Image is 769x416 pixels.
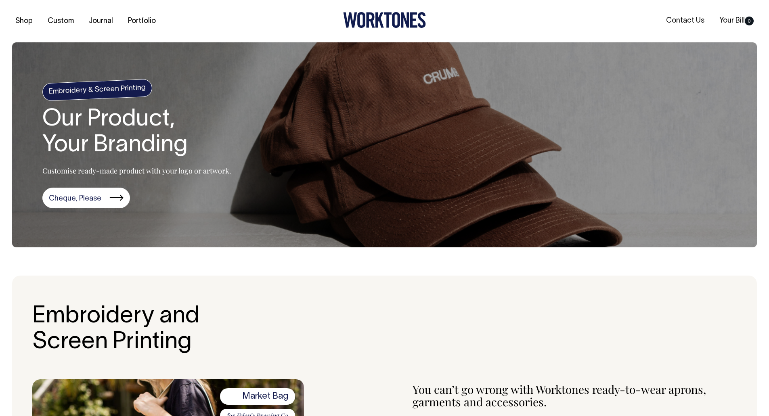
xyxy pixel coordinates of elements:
[42,188,130,209] a: Cheque, Please
[716,14,757,27] a: Your Bill0
[32,304,264,355] h2: Embroidery and Screen Printing
[125,15,159,28] a: Portfolio
[745,17,754,25] span: 0
[413,383,737,408] p: You can’t go wrong with Worktones ready-to-wear aprons, garments and accessories.
[220,388,295,404] span: Market Bag
[86,15,116,28] a: Journal
[42,166,231,176] p: Customise ready-made product with your logo or artwork.
[663,14,708,27] a: Contact Us
[42,79,153,101] h4: Embroidery & Screen Printing
[42,107,231,159] h1: Our Product, Your Branding
[12,15,36,28] a: Shop
[44,15,77,28] a: Custom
